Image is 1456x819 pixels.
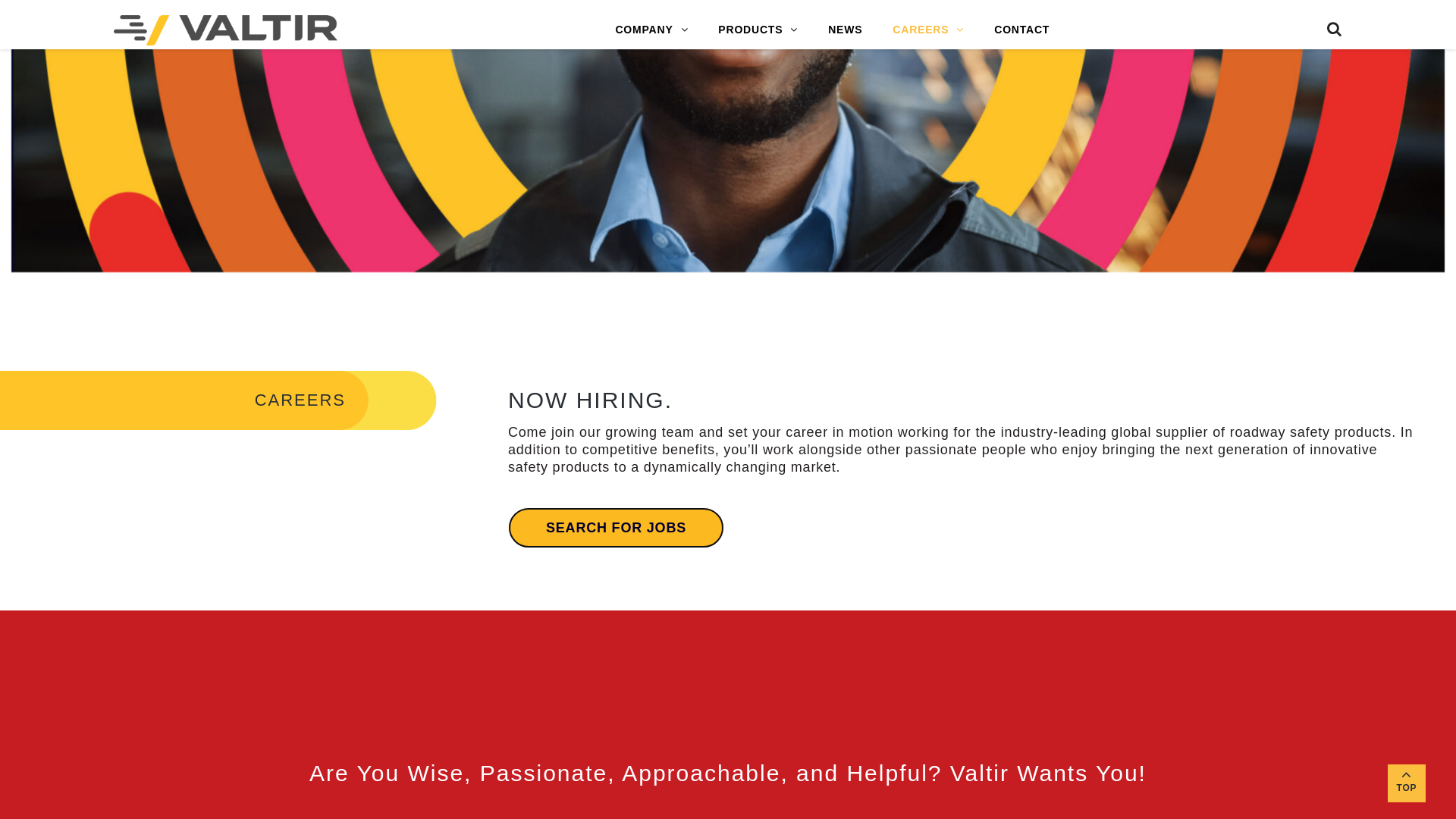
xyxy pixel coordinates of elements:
[114,15,337,45] img: Valtir
[1388,780,1426,797] span: Top
[309,761,1147,786] span: Are You Wise, Passionate, Approachable, and Helpful? Valtir Wants You!
[877,15,979,45] a: CAREERS
[979,15,1065,45] a: CONTACT
[508,424,1415,477] p: Come join our growing team and set your career in motion working for the industry-leading global ...
[600,15,703,45] a: COMPANY
[703,15,813,45] a: PRODUCTS
[508,388,1415,413] h2: NOW HIRING.
[508,507,724,548] a: Search for jobs
[813,15,877,45] a: NEWS
[1388,764,1426,802] a: Top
